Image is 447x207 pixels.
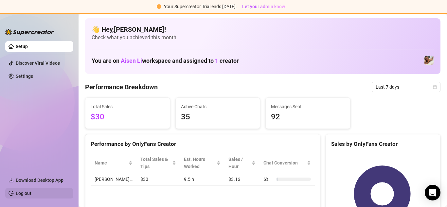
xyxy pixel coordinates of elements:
h4: 👋 Hey, [PERSON_NAME] ! [92,25,434,34]
span: Aisen Li [121,57,142,64]
span: 92 [271,111,345,123]
a: Settings [16,74,33,79]
span: Messages Sent [271,103,345,110]
button: Let your admin know [240,3,288,10]
td: 9.5 h [180,173,225,186]
a: Log out [16,191,31,196]
span: Your Supercreator Trial ends [DATE]. [164,4,237,9]
td: $30 [136,173,180,186]
span: Sales / Hour [228,156,250,170]
td: [PERSON_NAME]… [91,173,136,186]
th: Sales / Hour [224,153,259,173]
img: Emma [424,56,434,65]
th: Chat Conversion [259,153,315,173]
div: Performance by OnlyFans Creator [91,140,315,148]
td: $3.16 [224,173,259,186]
div: Est. Hours Worked [184,156,216,170]
h4: Performance Breakdown [85,82,158,92]
span: exclamation-circle [157,4,161,9]
span: Download Desktop App [16,178,63,183]
a: Setup [16,44,28,49]
th: Name [91,153,136,173]
span: download [9,178,14,183]
span: Total Sales [91,103,165,110]
span: calendar [433,85,437,89]
span: 1 [215,57,218,64]
span: 6 % [263,176,274,183]
h1: You are on workspace and assigned to creator [92,57,239,64]
span: Total Sales & Tips [140,156,171,170]
span: Last 7 days [376,82,437,92]
span: 35 [181,111,255,123]
img: logo-BBDzfeDw.svg [5,29,54,35]
th: Total Sales & Tips [136,153,180,173]
span: Chat Conversion [263,159,306,166]
span: $30 [91,111,165,123]
span: Check what you achieved this month [92,34,434,41]
span: Let your admin know [242,4,285,9]
div: Open Intercom Messenger [425,185,440,200]
div: Sales by OnlyFans Creator [331,140,435,148]
span: Active Chats [181,103,255,110]
a: Discover Viral Videos [16,60,60,66]
span: Name [95,159,127,166]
